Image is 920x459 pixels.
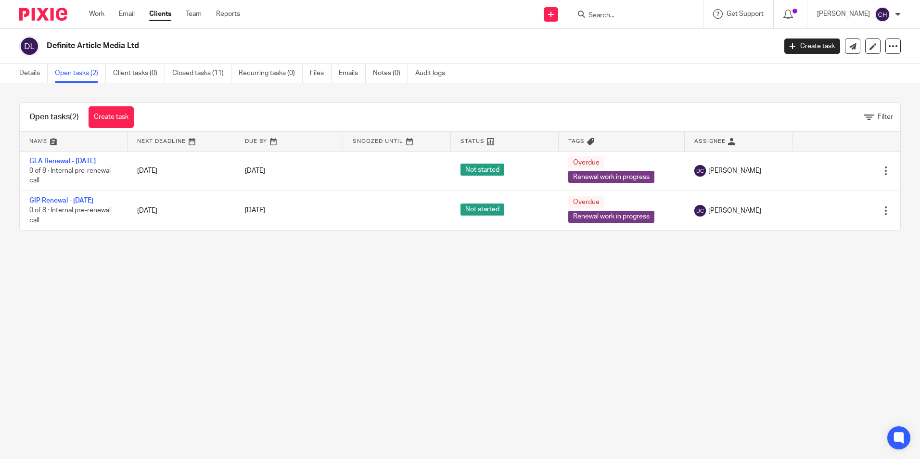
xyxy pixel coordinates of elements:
[19,64,48,83] a: Details
[568,139,585,144] span: Tags
[373,64,408,83] a: Notes (0)
[89,106,134,128] a: Create task
[216,9,240,19] a: Reports
[29,158,96,165] a: GLA Renewal - [DATE]
[245,207,265,214] span: [DATE]
[128,191,235,230] td: [DATE]
[245,167,265,174] span: [DATE]
[568,171,654,183] span: Renewal work in progress
[727,11,764,17] span: Get Support
[353,139,403,144] span: Snoozed Until
[239,64,303,83] a: Recurring tasks (0)
[460,204,504,216] span: Not started
[19,36,39,56] img: svg%3E
[568,196,604,208] span: Overdue
[875,7,890,22] img: svg%3E
[339,64,366,83] a: Emails
[29,167,111,184] span: 0 of 8 · Internal pre-renewal call
[708,166,761,176] span: [PERSON_NAME]
[708,206,761,216] span: [PERSON_NAME]
[186,9,202,19] a: Team
[47,41,625,51] h2: Definite Article Media Ltd
[415,64,452,83] a: Audit logs
[817,9,870,19] p: [PERSON_NAME]
[568,211,654,223] span: Renewal work in progress
[460,139,485,144] span: Status
[568,156,604,168] span: Overdue
[29,207,111,224] span: 0 of 8 · Internal pre-renewal call
[878,114,893,120] span: Filter
[119,9,135,19] a: Email
[70,113,79,121] span: (2)
[89,9,104,19] a: Work
[460,164,504,176] span: Not started
[588,12,674,20] input: Search
[128,151,235,191] td: [DATE]
[172,64,231,83] a: Closed tasks (11)
[310,64,332,83] a: Files
[55,64,106,83] a: Open tasks (2)
[149,9,171,19] a: Clients
[694,205,706,217] img: svg%3E
[784,38,840,54] a: Create task
[19,8,67,21] img: Pixie
[29,197,93,204] a: GIP Renewal - [DATE]
[29,112,79,122] h1: Open tasks
[113,64,165,83] a: Client tasks (0)
[694,165,706,177] img: svg%3E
